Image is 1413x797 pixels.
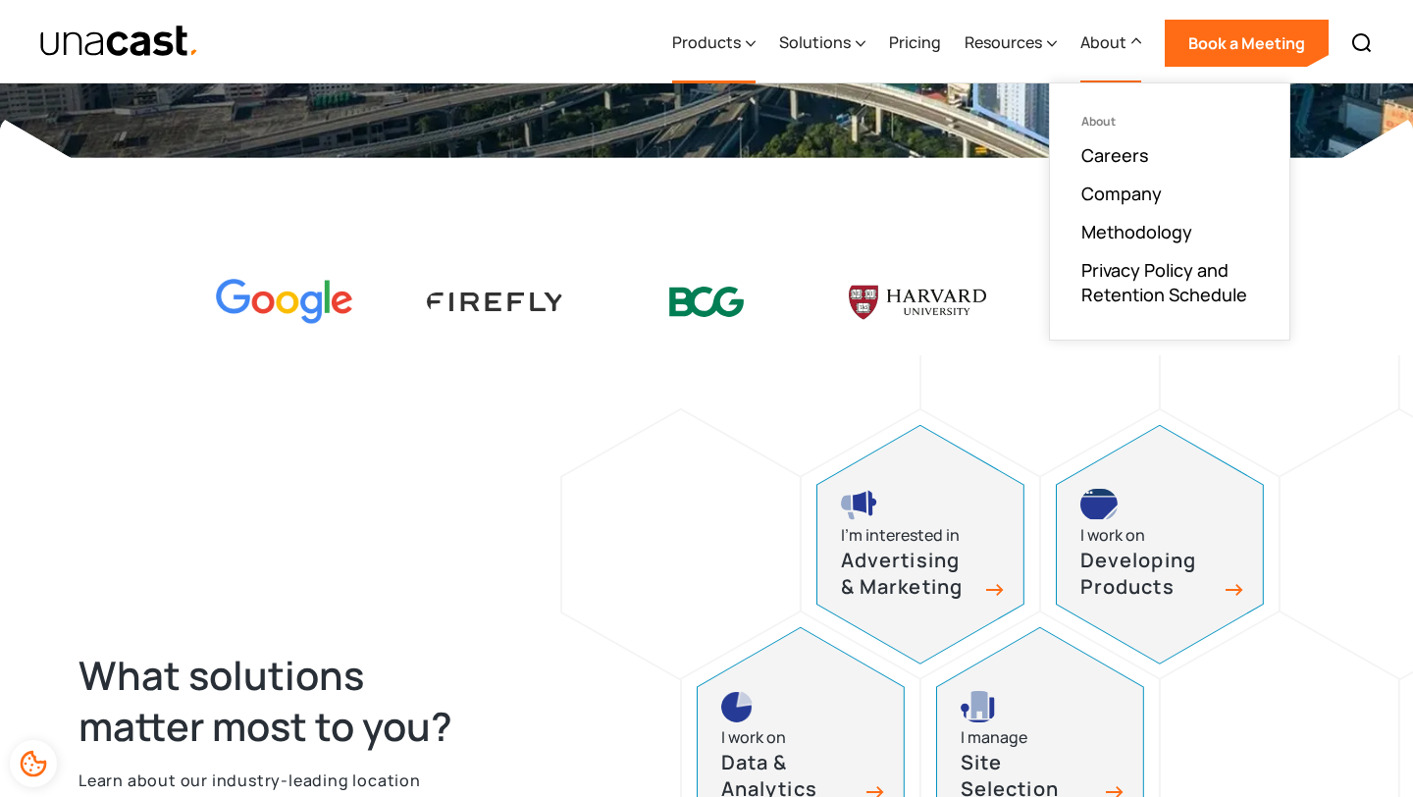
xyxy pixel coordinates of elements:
div: Solutions [779,30,851,54]
a: Privacy Policy and Retention Schedule [1081,258,1258,307]
img: Search icon [1350,31,1374,55]
h2: What solutions matter most to you? [78,650,493,752]
div: Resources [965,3,1057,83]
div: About [1080,30,1126,54]
img: site selection icon [961,691,997,722]
a: Book a Meeting [1165,20,1329,67]
img: developing products icon [1080,489,1118,520]
div: Products [672,3,756,83]
div: About [1080,3,1141,83]
div: I work on [1080,522,1145,549]
img: Harvard U logo [849,279,986,326]
h3: Advertising & Marketing [841,548,978,600]
a: Methodology [1081,220,1192,243]
img: Unacast text logo [39,25,199,59]
img: advertising and marketing icon [841,489,878,520]
div: Cookie Preferences [10,740,57,787]
img: pie chart icon [721,691,753,722]
a: Careers [1081,143,1149,167]
div: I manage [961,724,1027,751]
a: home [39,25,199,59]
div: I’m interested in [841,522,960,549]
div: About [1081,115,1258,129]
nav: About [1049,82,1290,341]
img: Google logo Color [216,279,353,325]
div: Solutions [779,3,865,83]
div: I work on [721,724,786,751]
div: Products [672,30,741,54]
a: advertising and marketing iconI’m interested inAdvertising & Marketing [816,425,1024,664]
a: Pricing [889,3,941,83]
img: BCG logo [638,274,775,330]
a: developing products iconI work onDeveloping Products [1056,425,1264,664]
h3: Developing Products [1080,548,1218,600]
a: Company [1081,182,1162,205]
img: Firefly Advertising logo [427,292,564,311]
div: Resources [965,30,1042,54]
